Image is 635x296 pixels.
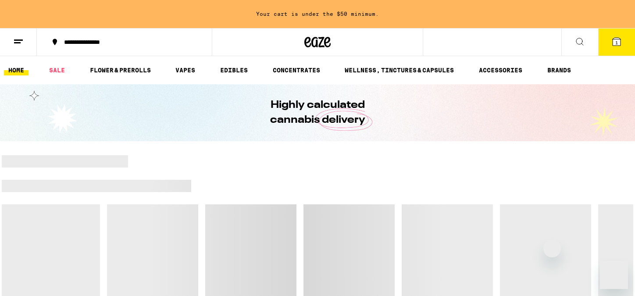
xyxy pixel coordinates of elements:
[615,40,618,45] span: 1
[474,65,527,75] a: ACCESSORIES
[600,261,628,289] iframe: Button to launch messaging window
[543,65,575,75] a: BRANDS
[171,65,200,75] a: VAPES
[216,65,252,75] a: EDIBLES
[340,65,458,75] a: WELLNESS, TINCTURES & CAPSULES
[86,65,155,75] a: FLOWER & PREROLLS
[245,98,390,128] h1: Highly calculated cannabis delivery
[598,29,635,56] button: 1
[268,65,325,75] a: CONCENTRATES
[543,240,561,257] iframe: Close message
[45,65,69,75] a: SALE
[4,65,29,75] a: HOME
